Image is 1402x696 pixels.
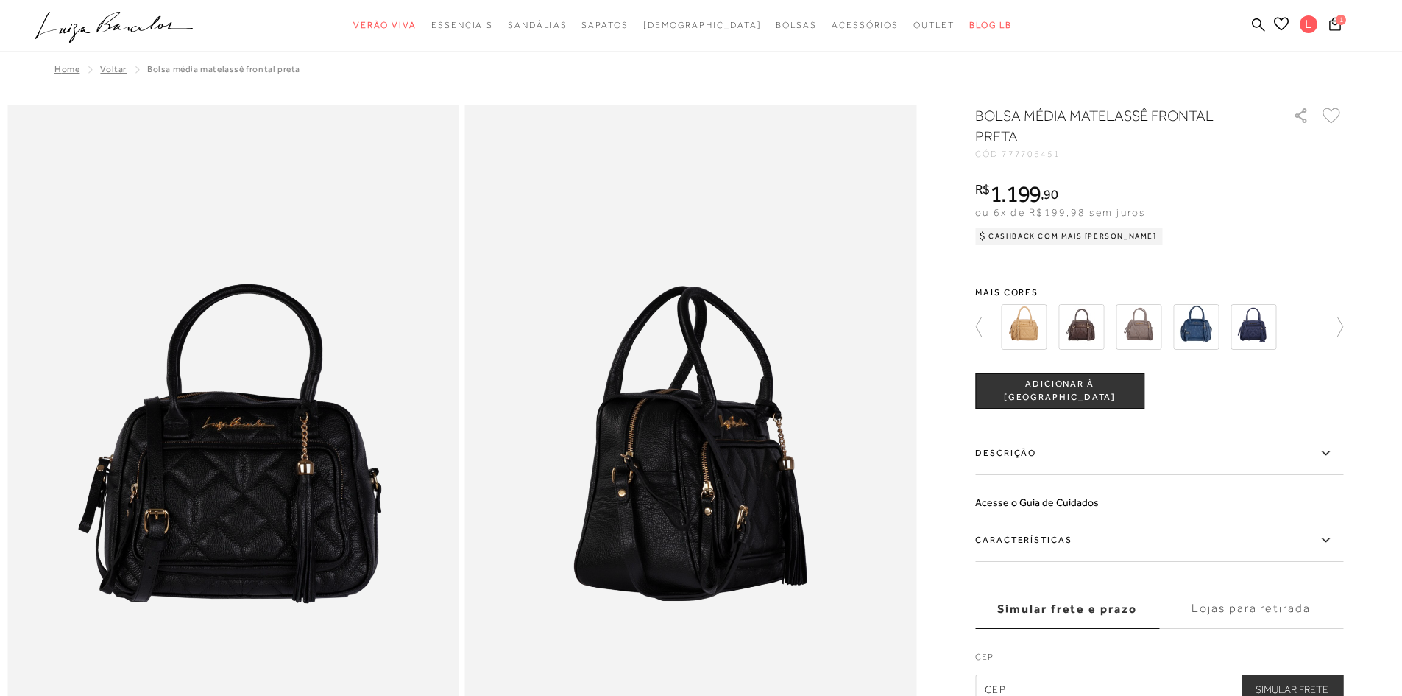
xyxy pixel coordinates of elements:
[1336,15,1346,25] span: 1
[54,64,79,74] a: Home
[1002,149,1061,159] span: 777706451
[1001,304,1047,350] img: BOLSA DE MATELASSÊ COM BOLSO FRONTAL EM COURO BEGE AREIA MÉDIA
[581,20,628,30] span: Sapatos
[431,20,493,30] span: Essenciais
[913,20,955,30] span: Outlet
[990,180,1041,207] span: 1.199
[581,12,628,39] a: categoryNavScreenReaderText
[643,20,762,30] span: [DEMOGRAPHIC_DATA]
[975,432,1343,475] label: Descrição
[776,20,817,30] span: Bolsas
[975,288,1343,297] span: Mais cores
[1231,304,1276,350] img: BOLSA MÉDIA MATELASSÊ FRONTAL AZUL ATLÂNTICO
[1044,186,1058,202] span: 90
[913,12,955,39] a: categoryNavScreenReaderText
[975,228,1163,245] div: Cashback com Mais [PERSON_NAME]
[975,105,1251,147] h1: BOLSA MÉDIA MATELASSÊ FRONTAL PRETA
[1173,304,1219,350] img: BOLSA MÉDIA MATELASSÊ FRONTAL AZUL
[100,64,127,74] a: Voltar
[508,12,567,39] a: categoryNavScreenReaderText
[975,519,1343,562] label: Características
[147,64,300,74] span: BOLSA MÉDIA MATELASSÊ FRONTAL PRETA
[1116,304,1161,350] img: BOLSA DE MATELASSÊ COM BOLSO FRONTAL EM COURO CINZA DUMBO MÉDIA
[1159,589,1343,629] label: Lojas para retirada
[508,20,567,30] span: Sandálias
[969,20,1012,30] span: BLOG LB
[1058,304,1104,350] img: BOLSA DE MATELASSÊ COM BOLSO FRONTAL EM COURO CAFÉ MÉDIA
[643,12,762,39] a: noSubCategoriesText
[975,589,1159,629] label: Simular frete e prazo
[976,378,1144,404] span: ADICIONAR À [GEOGRAPHIC_DATA]
[353,20,417,30] span: Verão Viva
[1300,15,1317,33] span: L
[975,496,1099,508] a: Acesse o Guia de Cuidados
[832,20,899,30] span: Acessórios
[1325,16,1345,36] button: 1
[431,12,493,39] a: categoryNavScreenReaderText
[969,12,1012,39] a: BLOG LB
[975,206,1145,218] span: ou 6x de R$199,98 sem juros
[353,12,417,39] a: categoryNavScreenReaderText
[975,650,1343,671] label: CEP
[1293,15,1325,38] button: L
[975,183,990,196] i: R$
[776,12,817,39] a: categoryNavScreenReaderText
[1041,188,1058,201] i: ,
[832,12,899,39] a: categoryNavScreenReaderText
[975,373,1144,409] button: ADICIONAR À [GEOGRAPHIC_DATA]
[975,150,1270,158] div: CÓD:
